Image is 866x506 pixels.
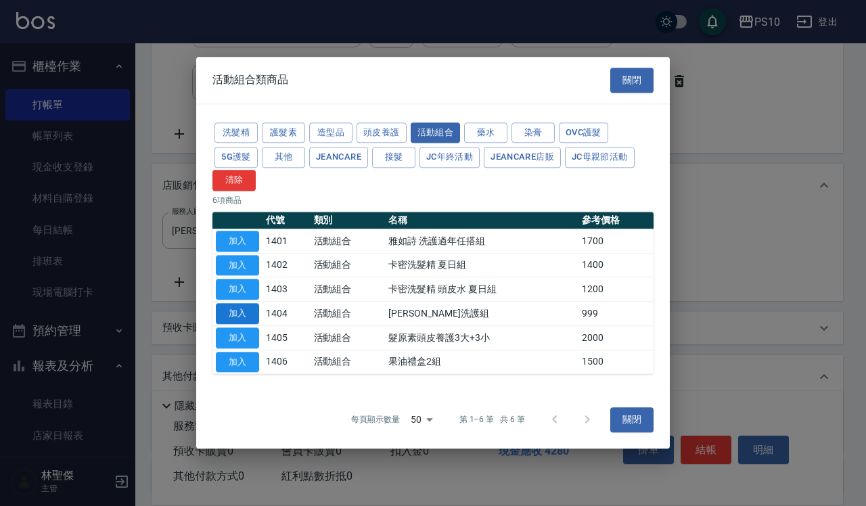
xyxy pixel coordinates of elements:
[578,212,654,229] th: 參考價格
[311,350,386,374] td: 活動組合
[464,122,507,143] button: 藥水
[385,326,578,350] td: 髮原素頭皮養護3大+3小
[311,326,386,350] td: 活動組合
[311,253,386,277] td: 活動組合
[385,302,578,326] td: [PERSON_NAME]洗護組
[357,122,407,143] button: 頭皮養護
[578,350,654,374] td: 1500
[212,74,288,87] span: 活動組合類商品
[411,122,461,143] button: 活動組合
[214,122,258,143] button: 洗髮精
[263,302,311,326] td: 1404
[385,350,578,374] td: 果油禮盒2組
[263,350,311,374] td: 1406
[610,407,654,432] button: 關閉
[216,231,259,252] button: 加入
[578,253,654,277] td: 1400
[405,402,438,438] div: 50
[484,147,561,168] button: JeanCare店販
[309,147,368,168] button: JeanCare
[311,229,386,254] td: 活動組合
[216,279,259,300] button: 加入
[385,277,578,302] td: 卡密洗髮精 頭皮水 夏日組
[214,147,258,168] button: 5G護髮
[309,122,352,143] button: 造型品
[216,327,259,348] button: 加入
[263,277,311,302] td: 1403
[459,414,525,426] p: 第 1–6 筆 共 6 筆
[578,302,654,326] td: 999
[511,122,555,143] button: 染膏
[262,147,305,168] button: 其他
[385,229,578,254] td: 雅如詩 洗護過年任搭組
[311,277,386,302] td: 活動組合
[311,302,386,326] td: 活動組合
[216,303,259,324] button: 加入
[372,147,415,168] button: 接髮
[385,253,578,277] td: 卡密洗髮精 夏日組
[216,255,259,276] button: 加入
[311,212,386,229] th: 類別
[385,212,578,229] th: 名稱
[262,122,305,143] button: 護髮素
[216,352,259,373] button: 加入
[559,122,608,143] button: OVC護髮
[351,414,400,426] p: 每頁顯示數量
[263,212,311,229] th: 代號
[578,326,654,350] td: 2000
[212,170,256,191] button: 清除
[263,326,311,350] td: 1405
[263,229,311,254] td: 1401
[578,229,654,254] td: 1700
[212,194,654,206] p: 6 項商品
[419,147,480,168] button: JC年終活動
[263,253,311,277] td: 1402
[610,68,654,93] button: 關閉
[578,277,654,302] td: 1200
[565,147,635,168] button: JC母親節活動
